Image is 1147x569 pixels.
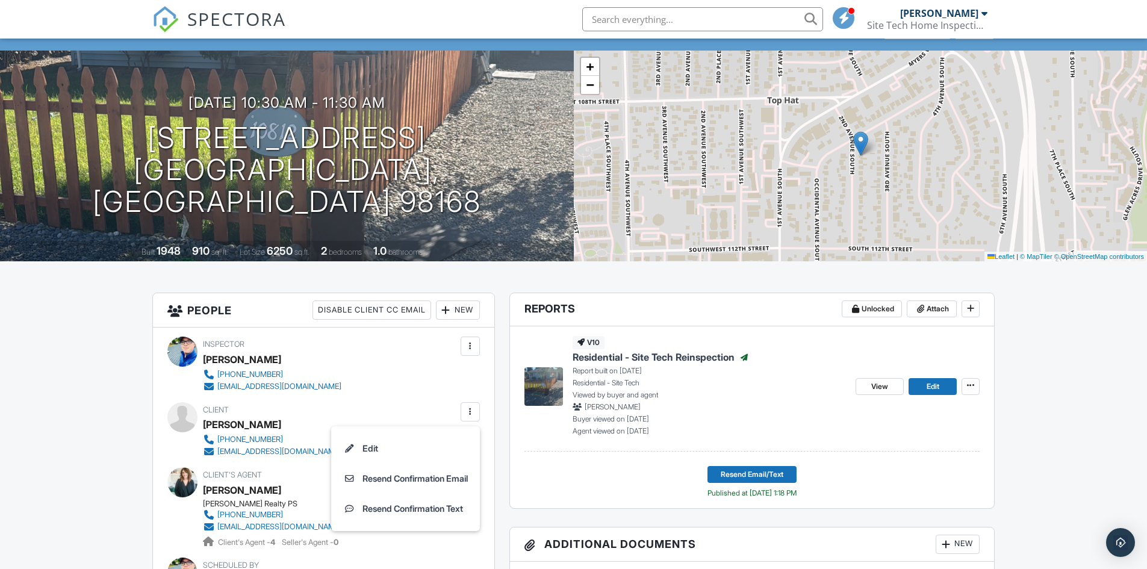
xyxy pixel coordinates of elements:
[338,434,473,464] a: Edit
[203,434,341,446] a: [PHONE_NUMBER]
[218,538,277,547] span: Client's Agent -
[334,538,338,547] strong: 0
[436,300,480,320] div: New
[188,95,385,111] h3: [DATE] 10:30 am - 11:30 am
[853,131,868,156] img: Marker
[211,247,228,257] span: sq. ft.
[192,244,210,257] div: 910
[217,522,341,532] div: [EMAIL_ADDRESS][DOMAIN_NAME]
[329,247,362,257] span: bedrooms
[240,247,265,257] span: Lot Size
[900,7,978,19] div: [PERSON_NAME]
[217,447,341,456] div: [EMAIL_ADDRESS][DOMAIN_NAME]
[581,58,599,76] a: Zoom in
[267,244,293,257] div: 6250
[312,300,431,320] div: Disable Client CC Email
[338,494,473,524] a: Resend Confirmation Text
[321,244,327,257] div: 2
[203,509,341,521] a: [PHONE_NUMBER]
[203,368,341,381] a: [PHONE_NUMBER]
[203,481,281,499] a: [PERSON_NAME]
[19,122,555,217] h1: [STREET_ADDRESS] [GEOGRAPHIC_DATA], [GEOGRAPHIC_DATA] 98168
[203,446,341,458] a: [EMAIL_ADDRESS][DOMAIN_NAME]
[203,521,341,533] a: [EMAIL_ADDRESS][DOMAIN_NAME]
[217,382,341,391] div: [EMAIL_ADDRESS][DOMAIN_NAME]
[582,7,823,31] input: Search everything...
[586,59,594,74] span: +
[282,538,338,547] span: Seller's Agent -
[1106,528,1135,557] div: Open Intercom Messenger
[955,22,994,39] div: More
[203,405,229,414] span: Client
[270,538,275,547] strong: 4
[152,16,286,42] a: SPECTORA
[294,247,309,257] span: sq.ft.
[581,76,599,94] a: Zoom out
[867,19,987,31] div: Site Tech Home Inspections
[338,464,473,494] a: Resend Confirmation Email
[936,535,980,554] div: New
[373,244,387,257] div: 1.0
[217,510,283,520] div: [PHONE_NUMBER]
[203,381,341,393] a: [EMAIL_ADDRESS][DOMAIN_NAME]
[203,499,351,509] div: [PERSON_NAME] Realty PS
[217,435,283,444] div: [PHONE_NUMBER]
[1016,253,1018,260] span: |
[987,253,1015,260] a: Leaflet
[388,247,423,257] span: bathrooms
[884,22,951,39] div: Client View
[1020,253,1052,260] a: © MapTiler
[157,244,181,257] div: 1948
[217,370,283,379] div: [PHONE_NUMBER]
[203,340,244,349] span: Inspector
[141,247,155,257] span: Built
[203,470,262,479] span: Client's Agent
[203,350,281,368] div: [PERSON_NAME]
[187,6,286,31] span: SPECTORA
[152,6,179,33] img: The Best Home Inspection Software - Spectora
[1054,253,1144,260] a: © OpenStreetMap contributors
[153,293,494,328] h3: People
[586,77,594,92] span: −
[510,527,995,562] h3: Additional Documents
[203,415,281,434] div: [PERSON_NAME]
